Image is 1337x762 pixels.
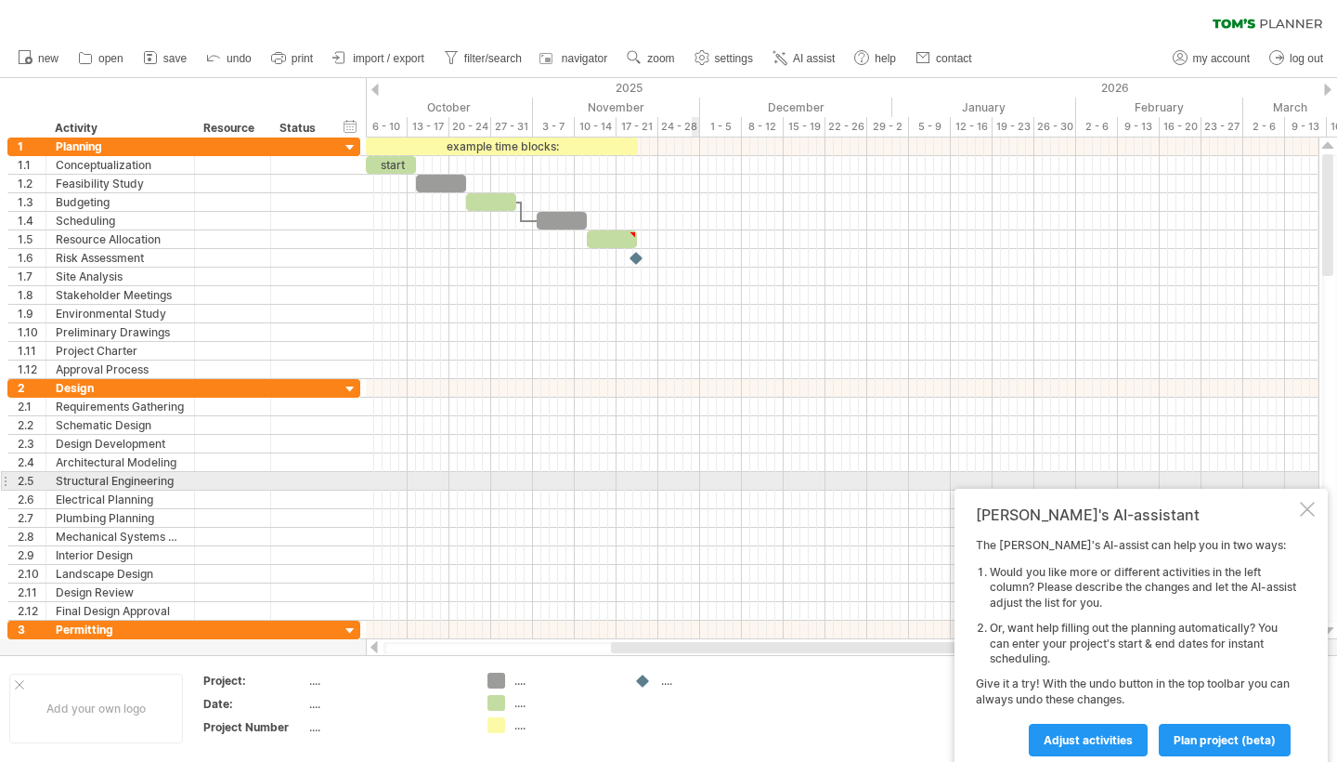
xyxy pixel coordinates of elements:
[56,175,185,192] div: Feasibility Study
[266,46,318,71] a: print
[575,117,617,137] div: 10 - 14
[18,212,45,230] div: 1.4
[1193,52,1250,65] span: my account
[1118,117,1160,137] div: 9 - 13
[18,491,45,508] div: 2.6
[464,52,522,65] span: filter/search
[56,361,185,378] div: Approval Process
[309,673,465,689] div: ....
[56,342,185,360] div: Project Charter
[491,117,533,137] div: 27 - 31
[1168,46,1255,71] a: my account
[768,46,840,71] a: AI assist
[1044,733,1133,747] span: Adjust activities
[56,193,185,211] div: Budgeting
[18,453,45,471] div: 2.4
[18,323,45,341] div: 1.10
[18,584,45,601] div: 2.11
[56,323,185,341] div: Preliminary Drawings
[700,117,742,137] div: 1 - 5
[533,117,575,137] div: 3 - 7
[56,621,185,638] div: Permitting
[18,379,45,397] div: 2
[562,52,607,65] span: navigator
[203,696,305,712] div: Date:
[18,565,45,583] div: 2.10
[976,538,1296,755] div: The [PERSON_NAME]'s AI-assist can help you in two ways: Give it a try! With the undo button in th...
[951,117,993,137] div: 12 - 16
[341,98,533,117] div: October 2025
[56,379,185,397] div: Design
[18,156,45,174] div: 1.1
[18,416,45,434] div: 2.2
[1076,117,1118,137] div: 2 - 6
[38,52,58,65] span: new
[18,621,45,638] div: 3
[1160,117,1201,137] div: 16 - 20
[56,305,185,322] div: Environmental Study
[56,435,185,453] div: Design Development
[18,249,45,267] div: 1.6
[73,46,129,71] a: open
[203,719,305,735] div: Project Number
[138,46,192,71] a: save
[514,673,616,689] div: ....
[56,584,185,601] div: Design Review
[18,528,45,545] div: 2.8
[18,175,45,192] div: 1.2
[98,52,123,65] span: open
[56,249,185,267] div: Risk Assessment
[56,509,185,527] div: Plumbing Planning
[1174,733,1276,747] span: plan project (beta)
[366,156,416,174] div: start
[1290,52,1323,65] span: log out
[56,546,185,564] div: Interior Design
[56,138,185,155] div: Planning
[13,46,64,71] a: new
[56,602,185,620] div: Final Design Approval
[56,453,185,471] div: Architectural Modeling
[56,416,185,434] div: Schematic Design
[9,674,183,743] div: Add your own logo
[1034,117,1076,137] div: 26 - 30
[279,119,320,138] div: Status
[1243,117,1285,137] div: 2 - 6
[309,719,465,735] div: ....
[647,52,674,65] span: zoom
[533,98,700,117] div: November 2025
[993,117,1034,137] div: 19 - 23
[784,117,825,137] div: 15 - 19
[56,156,185,174] div: Conceptualization
[408,117,449,137] div: 13 - 17
[1285,117,1327,137] div: 9 - 13
[18,435,45,453] div: 2.3
[825,117,867,137] div: 22 - 26
[56,491,185,508] div: Electrical Planning
[1265,46,1329,71] a: log out
[18,546,45,564] div: 2.9
[18,305,45,322] div: 1.9
[990,621,1296,667] li: Or, want help filling out the planning automatically? You can enter your project's start & end da...
[449,117,491,137] div: 20 - 24
[661,673,762,689] div: ....
[936,52,972,65] span: contact
[990,565,1296,611] li: Would you like more or different activities in the left column? Please describe the changes and l...
[658,117,700,137] div: 24 - 28
[18,509,45,527] div: 2.7
[439,46,527,71] a: filter/search
[1201,117,1243,137] div: 23 - 27
[850,46,902,71] a: help
[617,117,658,137] div: 17 - 21
[700,98,892,117] div: December 2025
[622,46,680,71] a: zoom
[18,342,45,360] div: 1.11
[366,138,638,155] div: example time blocks:
[328,46,430,71] a: import / export
[911,46,978,71] a: contact
[1159,724,1291,756] a: plan project (beta)
[55,119,184,138] div: Activity
[537,46,613,71] a: navigator
[514,717,616,733] div: ....
[309,696,465,712] div: ....
[18,138,45,155] div: 1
